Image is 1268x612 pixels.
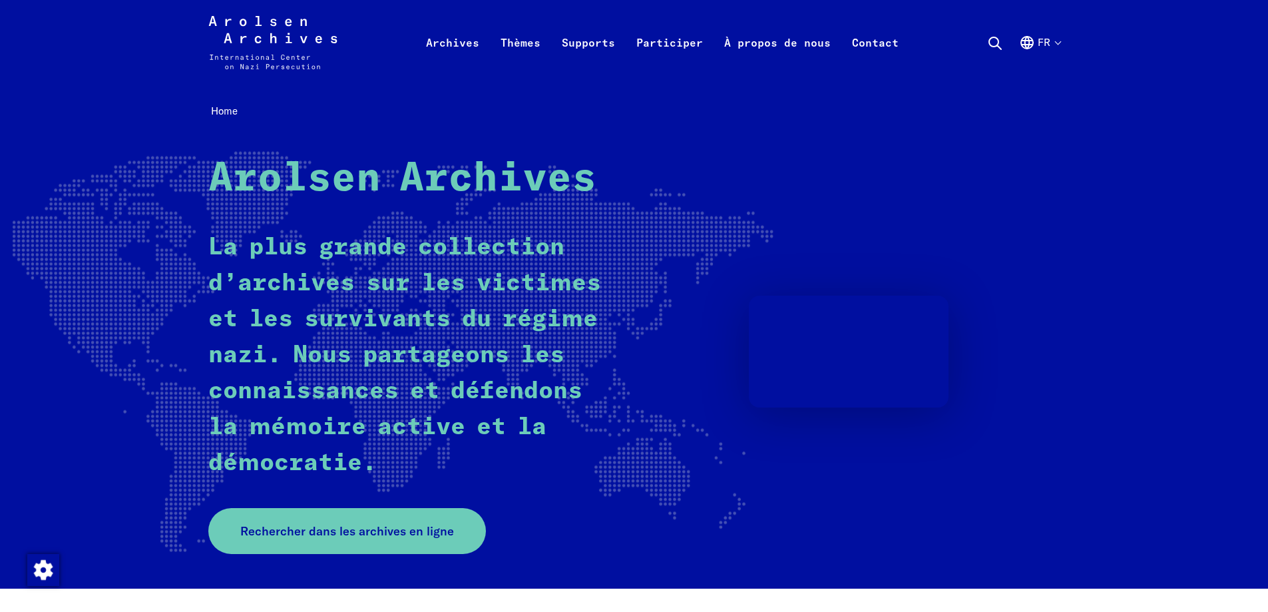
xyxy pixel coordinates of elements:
nav: Principal [415,16,909,69]
a: Rechercher dans les archives en ligne [208,508,486,554]
a: Thèmes [490,32,551,85]
a: Contact [841,32,909,85]
span: Rechercher dans les archives en ligne [240,522,454,540]
a: À propos de nous [714,32,841,85]
strong: Arolsen Archives [208,159,596,199]
span: Home [211,105,238,117]
a: Participer [626,32,714,85]
button: Français, sélection de la langue [1019,35,1060,83]
a: Archives [415,32,490,85]
p: La plus grande collection d’archives sur les victimes et les survivants du régime nazi. Nous part... [208,230,611,481]
img: Modification du consentement [27,554,59,586]
nav: Breadcrumb [208,101,1060,122]
a: Supports [551,32,626,85]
